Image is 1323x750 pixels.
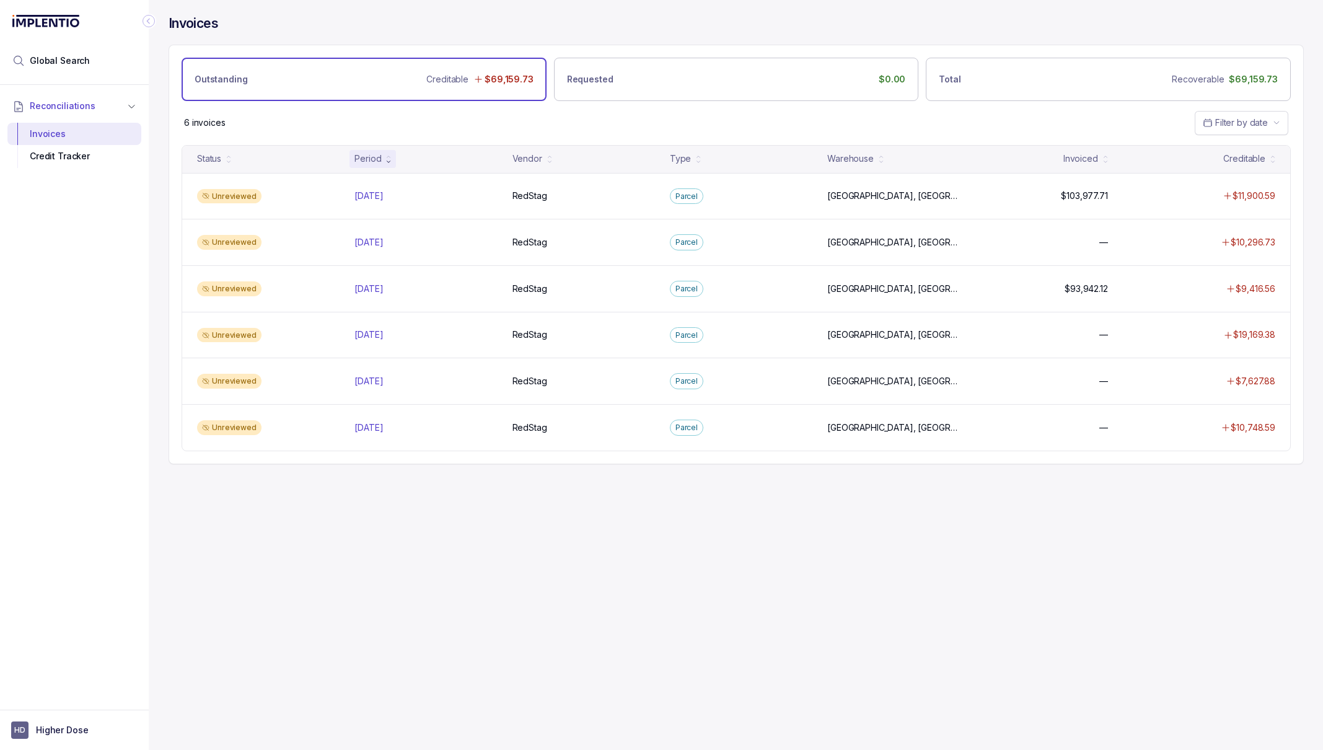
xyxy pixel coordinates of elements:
button: Date Range Picker [1195,111,1288,135]
p: — [1099,375,1108,387]
p: [GEOGRAPHIC_DATA], [GEOGRAPHIC_DATA] [827,375,960,387]
p: Higher Dose [36,724,88,736]
p: RedStag [512,375,547,387]
p: $11,900.59 [1233,190,1275,202]
div: Creditable [1223,152,1265,165]
div: Invoices [17,123,131,145]
div: Unreviewed [197,189,262,204]
p: Total [939,73,960,86]
p: [DATE] [354,329,383,341]
p: $69,159.73 [1229,73,1278,86]
div: Type [670,152,691,165]
p: [GEOGRAPHIC_DATA], [GEOGRAPHIC_DATA] [827,283,960,295]
div: Vendor [512,152,542,165]
p: [DATE] [354,190,383,202]
p: RedStag [512,190,547,202]
p: $103,977.71 [1061,190,1107,202]
p: $19,169.38 [1233,329,1275,341]
p: $10,748.59 [1231,421,1275,434]
p: $9,416.56 [1236,283,1275,295]
p: [DATE] [354,236,383,249]
p: Parcel [675,421,698,434]
div: Reconciliations [7,120,141,170]
button: User initialsHigher Dose [11,721,138,739]
div: Collapse Icon [141,14,156,29]
div: Invoiced [1063,152,1098,165]
p: Requested [567,73,613,86]
button: Reconciliations [7,92,141,120]
p: Parcel [675,283,698,295]
div: Remaining page entries [184,117,226,129]
p: [GEOGRAPHIC_DATA], [GEOGRAPHIC_DATA] [827,190,960,202]
p: $93,942.12 [1065,283,1108,295]
p: $69,159.73 [485,73,534,86]
p: 6 invoices [184,117,226,129]
p: [GEOGRAPHIC_DATA], [GEOGRAPHIC_DATA] [827,329,960,341]
p: Outstanding [195,73,247,86]
div: Period [354,152,381,165]
span: User initials [11,721,29,739]
p: RedStag [512,329,547,341]
p: Parcel [675,190,698,203]
p: Parcel [675,236,698,249]
p: [GEOGRAPHIC_DATA], [GEOGRAPHIC_DATA] [827,421,960,434]
p: $10,296.73 [1231,236,1275,249]
span: Filter by date [1215,117,1268,128]
p: $7,627.88 [1236,375,1275,387]
p: RedStag [512,236,547,249]
p: $0.00 [879,73,905,86]
p: Parcel [675,375,698,387]
h4: Invoices [169,15,218,32]
span: Global Search [30,55,90,67]
p: [DATE] [354,375,383,387]
p: [GEOGRAPHIC_DATA], [GEOGRAPHIC_DATA] [827,236,960,249]
p: [DATE] [354,283,383,295]
p: [DATE] [354,421,383,434]
p: — [1099,421,1108,434]
div: Unreviewed [197,374,262,389]
search: Date Range Picker [1203,117,1268,129]
div: Unreviewed [197,235,262,250]
p: RedStag [512,283,547,295]
div: Credit Tracker [17,145,131,167]
p: — [1099,236,1108,249]
div: Unreviewed [197,420,262,435]
div: Unreviewed [197,328,262,343]
p: Creditable [426,73,468,86]
p: RedStag [512,421,547,434]
div: Warehouse [827,152,874,165]
p: — [1099,329,1108,341]
p: Recoverable [1172,73,1224,86]
div: Unreviewed [197,281,262,296]
div: Status [197,152,221,165]
span: Reconciliations [30,100,95,112]
p: Parcel [675,329,698,342]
